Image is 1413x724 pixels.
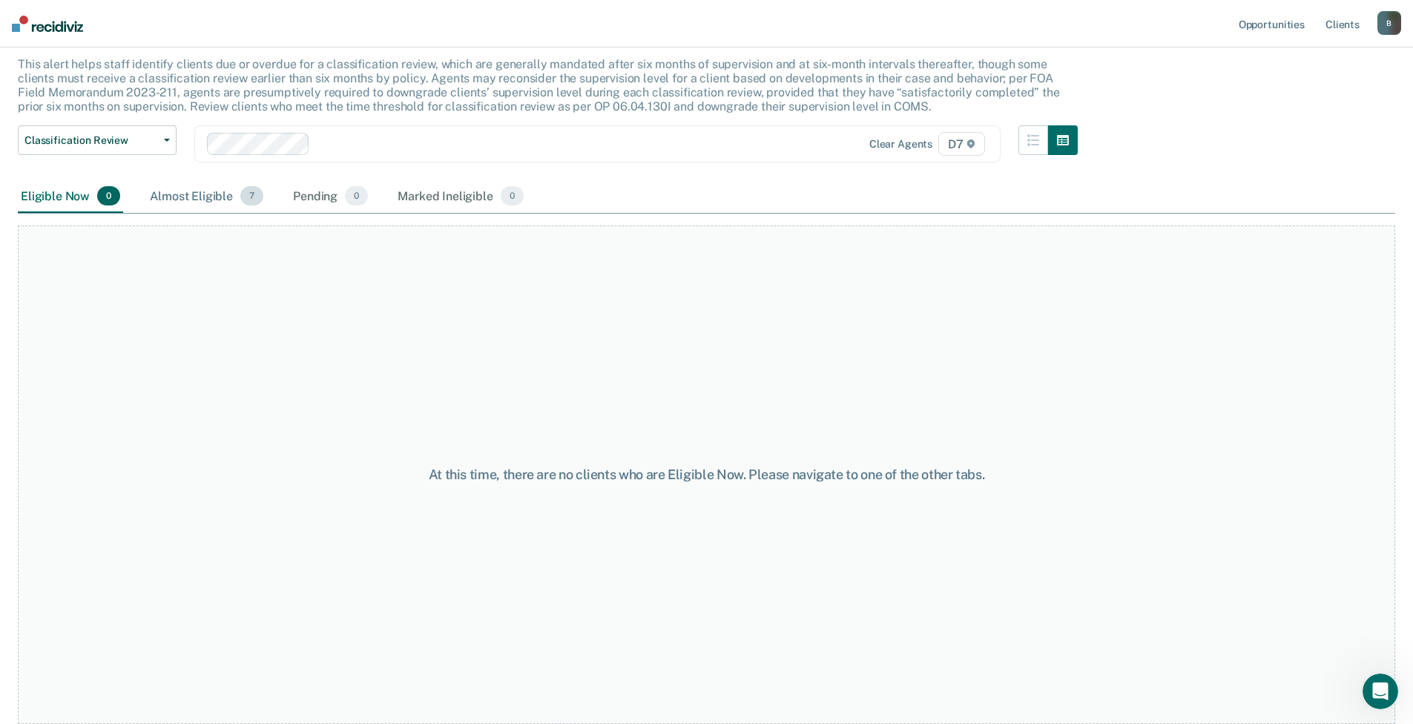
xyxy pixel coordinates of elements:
div: Eligible Now0 [18,180,123,213]
iframe: Intercom live chat [1363,674,1398,709]
div: At this time, there are no clients who are Eligible Now. Please navigate to one of the other tabs. [363,467,1051,483]
div: Pending0 [290,180,371,213]
div: Clear agents [869,138,932,151]
img: Recidiviz [12,16,83,32]
span: Classification Review [24,134,158,147]
span: 7 [240,186,263,205]
div: Marked Ineligible0 [395,180,527,213]
button: Classification Review [18,125,177,155]
p: This alert helps staff identify clients due or overdue for a classification review, which are gen... [18,57,1060,114]
div: Almost Eligible7 [147,180,266,213]
span: 0 [345,186,368,205]
span: D7 [938,132,985,156]
span: 0 [501,186,524,205]
button: B [1377,11,1401,35]
span: 0 [97,186,120,205]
